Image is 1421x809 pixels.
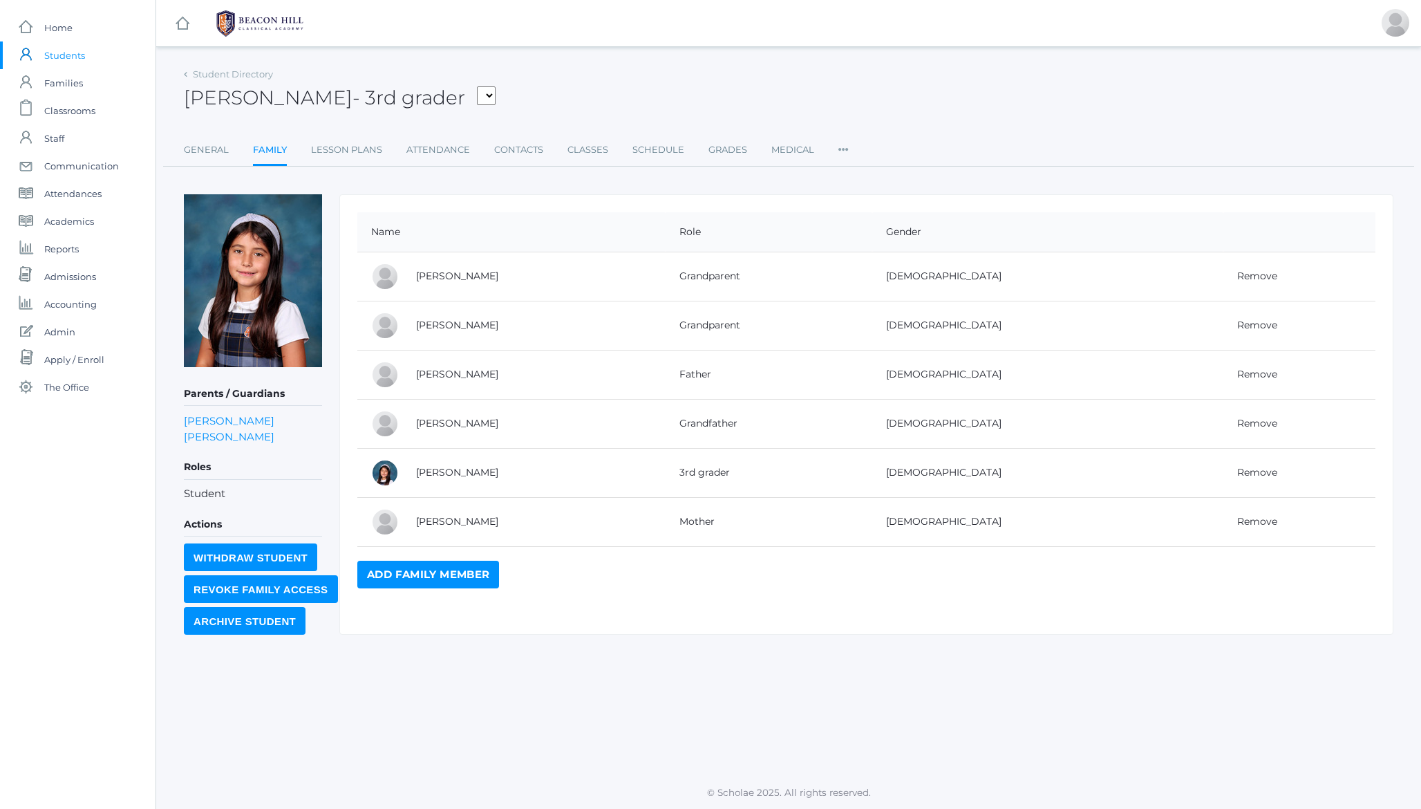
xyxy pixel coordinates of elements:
div: Jason Roberts [1382,9,1409,37]
div: Jennifer Romero-Mesick [371,508,399,536]
span: Staff [44,124,64,152]
img: Penelope Mesick [184,194,322,367]
span: The Office [44,373,89,401]
span: - 3rd grader [352,86,465,109]
a: Remove [1237,270,1277,282]
a: Remove [1237,417,1277,429]
td: Grandparent [666,301,872,350]
td: [DEMOGRAPHIC_DATA] [872,252,1223,301]
a: Classes [567,136,608,164]
span: Classrooms [44,97,95,124]
span: Apply / Enroll [44,346,104,373]
td: [DEMOGRAPHIC_DATA] [872,497,1223,546]
span: Families [44,69,83,97]
th: Role [666,212,872,252]
a: Remove [1237,319,1277,331]
a: Grades [708,136,747,164]
a: [PERSON_NAME] [416,270,498,282]
div: Debbie Mesick [371,263,399,290]
span: Students [44,41,85,69]
div: Dennis Mesick [371,410,399,438]
td: [DEMOGRAPHIC_DATA] [872,448,1223,497]
h5: Parents / Guardians [184,382,322,406]
a: Contacts [494,136,543,164]
a: Student Directory [193,68,273,80]
a: Lesson Plans [311,136,382,164]
span: Home [44,14,73,41]
h5: Roles [184,456,322,479]
input: Withdraw Student [184,543,317,571]
h2: [PERSON_NAME] [184,87,496,109]
span: Academics [44,207,94,235]
div: Penelope Mesick [371,459,399,487]
a: Family [253,136,287,166]
a: [PERSON_NAME] [416,466,498,478]
span: Accounting [44,290,97,318]
span: Reports [44,235,79,263]
a: Schedule [632,136,684,164]
a: [PERSON_NAME] [416,515,498,528]
a: Remove [1237,515,1277,528]
a: [PERSON_NAME] [416,368,498,380]
a: General [184,136,229,164]
input: Revoke Family Access [184,575,338,603]
span: Communication [44,152,119,180]
td: [DEMOGRAPHIC_DATA] [872,350,1223,399]
td: Grandparent [666,252,872,301]
div: Dennis Mesick [371,361,399,389]
a: Attendance [406,136,470,164]
td: [DEMOGRAPHIC_DATA] [872,399,1223,448]
div: Tina Arrendondo [371,312,399,340]
td: 3rd grader [666,448,872,497]
td: Mother [666,497,872,546]
a: [PERSON_NAME] [184,429,274,445]
span: Admissions [44,263,96,290]
th: Gender [872,212,1223,252]
td: Father [666,350,872,399]
img: 1_BHCALogos-05.png [208,6,312,41]
li: Student [184,486,322,502]
a: [PERSON_NAME] [416,319,498,331]
td: Grandfather [666,399,872,448]
th: Name [357,212,666,252]
a: Medical [771,136,814,164]
a: Remove [1237,368,1277,380]
span: Attendances [44,180,102,207]
h5: Actions [184,513,322,537]
span: Admin [44,318,75,346]
a: [PERSON_NAME] [416,417,498,429]
input: Archive Student [184,607,305,635]
p: © Scholae 2025. All rights reserved. [156,785,1421,799]
a: [PERSON_NAME] [184,413,274,429]
a: Remove [1237,466,1277,478]
td: [DEMOGRAPHIC_DATA] [872,301,1223,350]
a: Add Family Member [357,561,499,588]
